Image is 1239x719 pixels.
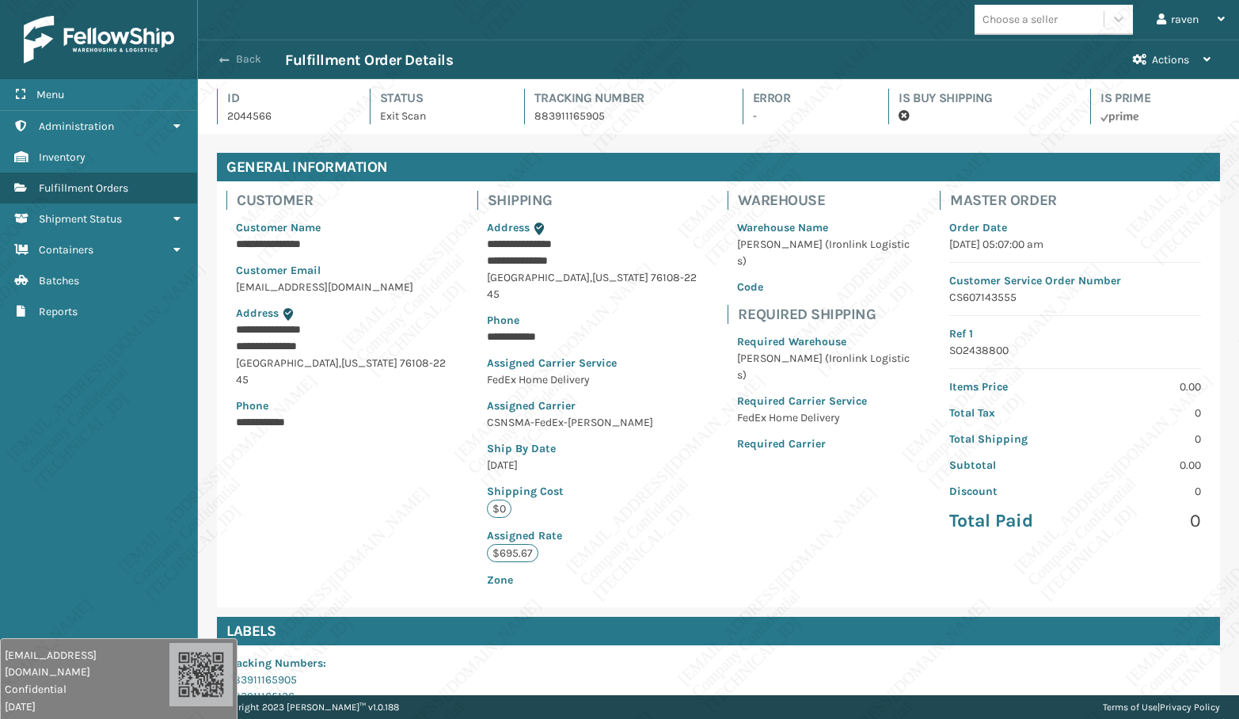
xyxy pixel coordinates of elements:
span: Address [236,306,279,320]
p: Total Paid [949,509,1066,533]
span: , [339,356,341,370]
h4: Status [380,89,496,108]
h4: Required Shipping [738,305,921,324]
p: Ship By Date [487,440,700,457]
span: Fulfillment Orders [39,181,128,195]
p: [DATE] [487,457,700,474]
p: 0 [1085,483,1201,500]
span: Menu [36,88,64,101]
p: Discount [949,483,1066,500]
p: Assigned Carrier Service [487,355,700,371]
p: Phone [236,398,449,414]
p: Shipping Cost [487,483,700,500]
span: [GEOGRAPHIC_DATA] [487,271,590,284]
span: [GEOGRAPHIC_DATA] [236,356,339,370]
p: Code [737,279,911,295]
h4: General Information [217,153,1220,181]
h4: Customer [237,191,458,210]
h4: Master Order [950,191,1210,210]
p: Customer Name [236,219,449,236]
a: 883911165136 [226,690,295,703]
p: 0 [1085,405,1201,421]
p: [DATE] 05:07:00 am [949,236,1201,253]
p: Total Tax [949,405,1066,421]
p: [PERSON_NAME] (Ironlink Logistics) [737,236,911,269]
span: [EMAIL_ADDRESS][DOMAIN_NAME] [5,647,169,680]
p: Required Carrier [737,436,911,452]
h4: Tracking Number [534,89,714,108]
p: Zone [487,572,700,588]
p: Required Carrier Service [737,393,911,409]
div: | [1103,695,1220,719]
span: [DATE] [5,698,169,715]
span: Tracking Numbers : [226,656,326,670]
h3: Fulfillment Order Details [285,51,453,70]
h4: Labels [217,617,1220,645]
p: $0 [487,500,511,518]
span: Actions [1152,53,1189,67]
button: Back [212,52,285,67]
p: Items Price [949,379,1066,395]
div: Choose a seller [982,11,1058,28]
p: Assigned Rate [487,527,700,544]
p: CSNSMA-FedEx-[PERSON_NAME] [487,414,700,431]
span: Containers [39,243,93,257]
h4: Warehouse [738,191,921,210]
p: 2044566 [227,108,341,124]
span: , [590,271,592,284]
a: 883911165905 [226,673,297,687]
h4: Is Buy Shipping [899,89,1062,108]
p: Warehouse Name [737,219,911,236]
span: [US_STATE] [341,356,397,370]
p: 0.00 [1085,379,1201,395]
p: Total Shipping [949,431,1066,447]
p: $695.67 [487,544,538,562]
span: Reports [39,305,78,318]
p: 0 [1085,509,1201,533]
p: Required Warehouse [737,333,911,350]
img: logo [24,16,174,63]
p: Assigned Carrier [487,398,700,414]
p: 883911165905 [534,108,714,124]
span: Address [487,221,530,234]
p: Customer Email [236,262,449,279]
p: Exit Scan [380,108,496,124]
p: Customer Service Order Number [949,272,1201,289]
p: 0.00 [1085,457,1201,474]
p: Ref 1 [949,325,1201,342]
p: Copyright 2023 [PERSON_NAME]™ v 1.0.188 [217,695,399,719]
h4: Shipping [488,191,709,210]
p: Phone [487,312,700,329]
span: Shipment Status [39,212,122,226]
p: FedEx Home Delivery [487,371,700,388]
a: Privacy Policy [1160,702,1220,713]
h4: Is Prime [1100,89,1220,108]
a: Terms of Use [1103,702,1157,713]
span: Batches [39,274,79,287]
button: Actions [1119,40,1225,79]
p: FedEx Home Delivery [737,409,911,426]
p: SO2438800 [949,342,1201,359]
p: CS607143555 [949,289,1201,306]
h4: Id [227,89,341,108]
span: [US_STATE] [592,271,648,284]
span: Inventory [39,150,86,164]
span: Confidential [5,681,169,698]
p: Subtotal [949,457,1066,474]
p: [EMAIL_ADDRESS][DOMAIN_NAME] [236,279,449,295]
p: Order Date [949,219,1201,236]
p: 0 [1085,431,1201,447]
p: - [753,108,861,124]
span: Administration [39,120,114,133]
h4: Error [753,89,861,108]
p: [PERSON_NAME] (Ironlink Logistics) [737,350,911,383]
